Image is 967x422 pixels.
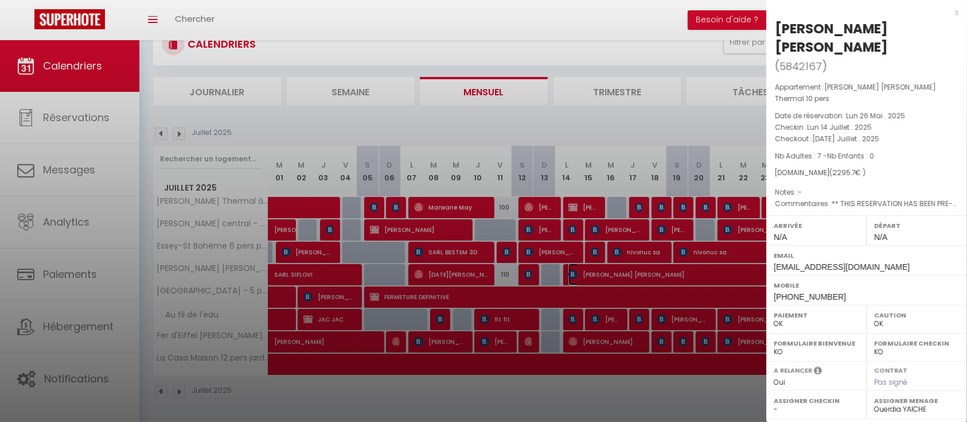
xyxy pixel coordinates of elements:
span: Lun 14 Juillet . 2025 [807,122,872,132]
span: Nb Enfants : 0 [827,151,874,161]
label: Départ [874,220,960,231]
label: Arrivée [774,220,859,231]
span: [DATE] Juillet . 2025 [812,134,879,144]
p: Checkout : [775,133,958,145]
span: Nb Adultes : 7 - [775,151,874,161]
label: Email [774,250,960,261]
span: Pas signé [874,377,907,387]
span: [PERSON_NAME] [PERSON_NAME] Thermal 10 pers [775,82,936,103]
span: 5842167 [779,59,822,73]
label: Assigner Checkin [774,395,859,406]
span: [PHONE_NUMBER] [774,292,846,301]
div: [PERSON_NAME] [PERSON_NAME] [775,20,958,56]
p: Date de réservation : [775,110,958,122]
span: [EMAIL_ADDRESS][DOMAIN_NAME] [774,262,910,272]
span: - [798,187,802,197]
span: 2295.7 [832,168,855,177]
label: Caution [874,309,960,321]
label: A relancer [774,366,812,375]
label: Formulaire Bienvenue [774,338,859,349]
i: Sélectionner OUI si vous souhaiter envoyer les séquences de messages post-checkout [814,366,822,378]
label: Paiement [774,309,859,321]
button: Ouvrir le widget de chat LiveChat [9,5,44,39]
span: ( ) [775,58,827,74]
label: Assigner Menage [874,395,960,406]
p: Commentaires : [775,198,958,210]
label: Formulaire Checkin [874,338,960,349]
span: ( € ) [829,168,865,177]
span: Lun 26 Mai . 2025 [846,111,905,121]
span: N/A [874,233,887,242]
label: Mobile [774,280,960,291]
div: x [766,6,958,20]
p: Notes : [775,187,958,198]
span: N/A [774,233,787,242]
label: Contrat [874,366,907,373]
p: Checkin : [775,122,958,133]
div: [DOMAIN_NAME] [775,168,958,179]
p: Appartement : [775,82,958,104]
